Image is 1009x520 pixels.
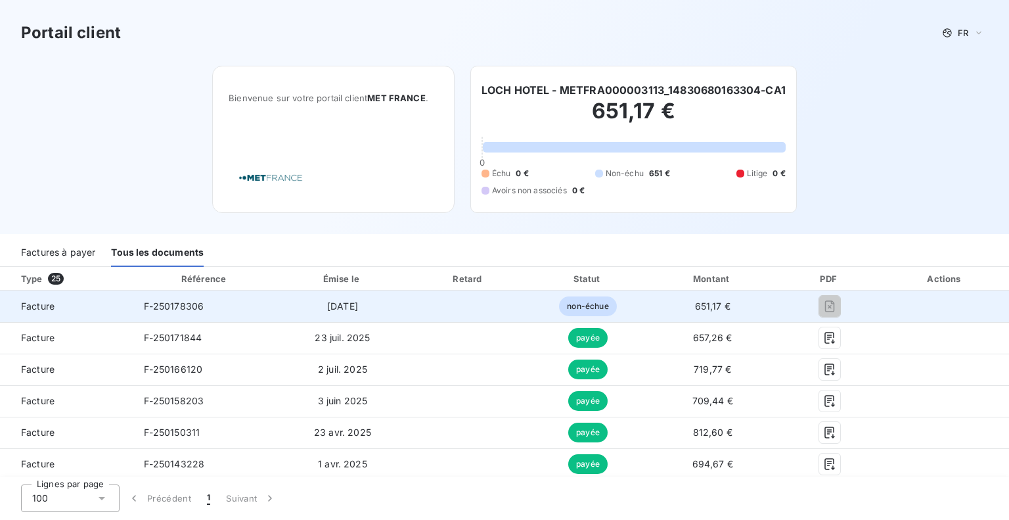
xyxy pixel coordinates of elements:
span: 651,17 € [695,300,730,312]
div: Émise le [279,272,405,285]
span: Facture [11,363,123,376]
span: Facture [11,458,123,471]
img: Company logo [229,159,313,197]
h3: Portail client [21,21,121,45]
span: [DATE] [327,300,358,312]
span: 812,60 € [693,427,732,438]
span: 0 € [572,185,585,197]
div: Actions [884,272,1006,285]
span: F-250143228 [144,458,205,469]
div: Factures à payer [21,239,95,267]
span: Facture [11,331,123,344]
span: 719,77 € [694,364,731,375]
span: Non-échu [606,168,644,179]
span: Litige [747,168,768,179]
span: 657,26 € [693,332,732,343]
span: 23 juil. 2025 [315,332,370,343]
span: payée [568,454,608,474]
span: F-250150311 [144,427,200,438]
div: Statut [531,272,644,285]
div: Tous les documents [111,239,204,267]
span: Facture [11,394,123,408]
button: Suivant [218,485,284,512]
span: F-250171844 [144,332,202,343]
span: 2 juil. 2025 [318,364,367,375]
span: non-échue [559,296,616,316]
span: 3 juin 2025 [318,395,368,406]
h2: 651,17 € [482,98,786,137]
span: Facture [11,426,123,439]
span: Avoirs non associés [492,185,567,197]
span: 0 [480,157,485,168]
div: Référence [181,273,226,284]
span: 709,44 € [692,395,733,406]
span: F-250178306 [144,300,204,312]
span: 100 [32,492,48,505]
span: payée [568,391,608,411]
span: 1 [207,492,210,505]
span: payée [568,423,608,442]
span: 694,67 € [692,458,733,469]
span: Échu [492,168,511,179]
span: payée [568,328,608,348]
span: 23 avr. 2025 [314,427,371,438]
span: 0 € [773,168,785,179]
span: MET FRANCE [367,93,426,103]
span: Bienvenue sur votre portail client . [229,93,438,103]
span: 651 € [649,168,670,179]
span: payée [568,360,608,379]
span: FR [958,28,968,38]
span: F-250166120 [144,364,203,375]
div: PDF [781,272,879,285]
h6: LOCH HOTEL - METFRA000003113_14830680163304-CA1 [482,82,786,98]
span: Facture [11,300,123,313]
div: Retard [411,272,526,285]
button: Précédent [120,485,199,512]
span: 1 avr. 2025 [318,458,367,469]
span: 0 € [516,168,528,179]
span: F-250158203 [144,395,204,406]
span: 25 [48,273,64,285]
div: Type [13,272,131,285]
button: 1 [199,485,218,512]
div: Montant [650,272,776,285]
